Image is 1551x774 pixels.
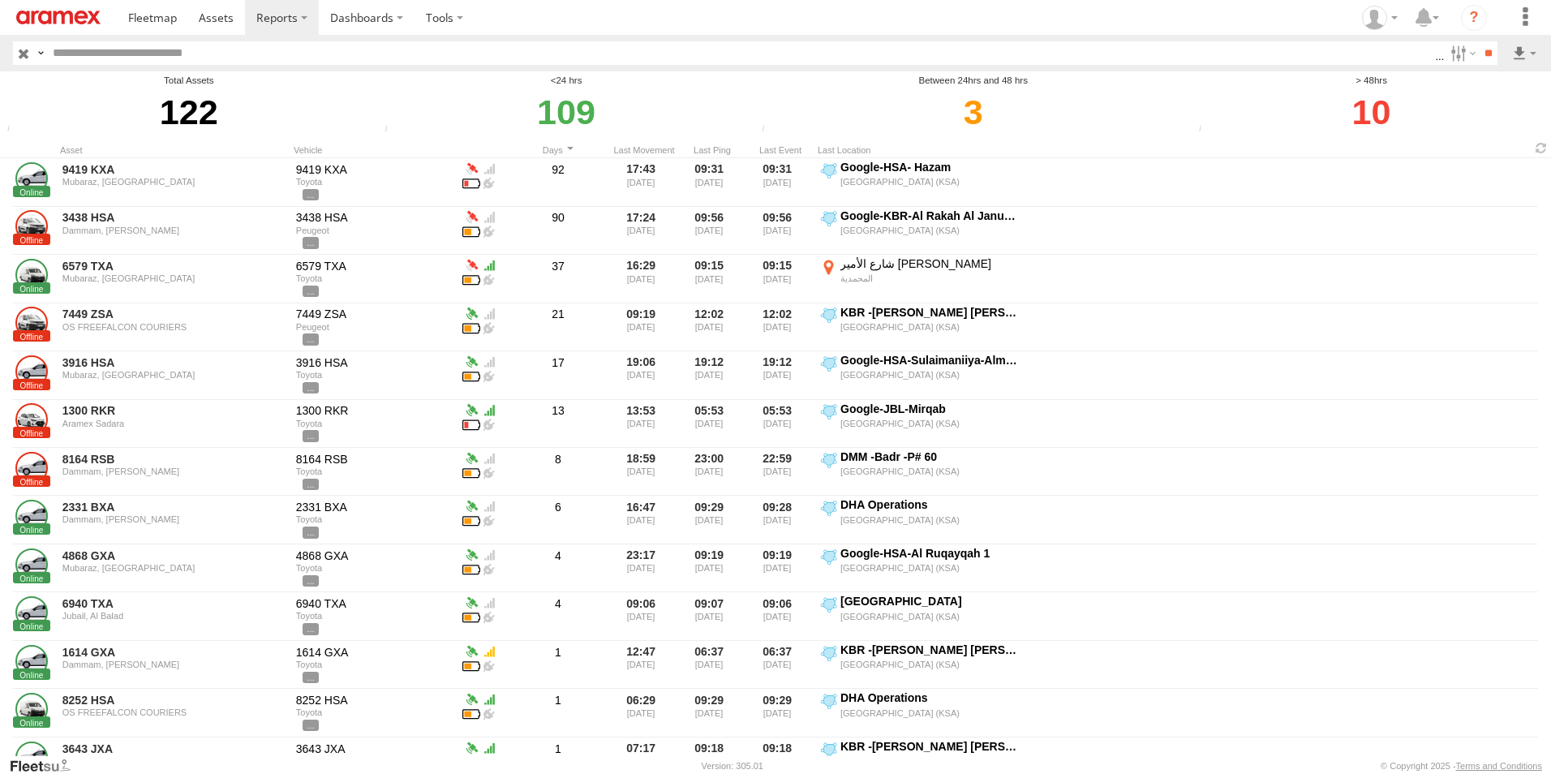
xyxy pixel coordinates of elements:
div: [GEOGRAPHIC_DATA] (KSA) [840,659,1018,670]
div: GSM Signal = 5 [480,739,498,754]
div: 09:19 [DATE] [613,305,675,350]
a: View Asset Details [15,355,48,388]
div: KBR -[PERSON_NAME] [PERSON_NAME],Qashla -P# 30 [840,305,1018,320]
span: Refresh [1532,140,1551,156]
div: 05:53 [DATE] [750,402,811,446]
a: View Asset Details [15,162,48,195]
div: 122 [2,88,376,136]
div: 09:06 [DATE] [613,594,675,639]
div: Mubaraz, [GEOGRAPHIC_DATA] [62,177,285,187]
div: Mubaraz, [GEOGRAPHIC_DATA] [62,370,285,380]
div: Battery Remaining: 4.02v [462,320,480,334]
div: 4 [509,546,607,591]
a: 1614 GXA [62,645,285,660]
div: [GEOGRAPHIC_DATA] [840,594,1018,608]
div: DMM -Badr -P# 60 [840,449,1018,464]
div: Battery Remaining: 4.03v [462,608,480,623]
div: Last Ping [681,144,743,156]
div: Dammam, [PERSON_NAME] [62,660,285,669]
a: 8252 HSA [62,693,285,707]
div: Click to Sort [613,144,675,156]
div: Aramex Sadara [62,419,285,428]
div: Google-HSA- Hazam [840,160,1018,174]
div: 09:31 [DATE] [750,160,811,204]
div: 05:53 [DATE] [681,402,743,446]
div: GSM Signal = 4 [480,546,498,561]
div: 3643 JXA [296,742,453,756]
div: [GEOGRAPHIC_DATA] (KSA) [840,176,1018,187]
a: 2331 BXA [62,500,285,514]
div: GSM Signal = 4 [480,449,498,464]
div: Dammam, [PERSON_NAME] [62,756,285,766]
div: 09:07 [DATE] [681,594,743,639]
div: 09:06 [DATE] [750,594,811,639]
span: View Vehicle Details to show all tags [303,286,319,297]
div: Toyota [296,273,453,283]
span: View Vehicle Details to show all tags [303,672,319,683]
div: 19:12 [DATE] [750,353,811,398]
div: 8252 HSA [296,693,453,707]
div: 23:17 [DATE] [613,546,675,591]
label: Click to View Event Location [818,690,1020,735]
div: [GEOGRAPHIC_DATA] (KSA) [840,611,1018,622]
div: GSM Signal = 4 [480,209,498,223]
div: 6 [509,497,607,542]
a: View Asset Details [15,548,48,581]
div: > 48hrs [1194,74,1549,88]
div: 2331 BXA [296,500,453,514]
div: Battery Remaining: 4.2v [462,754,480,768]
a: 6579 TXA [62,259,285,273]
div: 16:29 [DATE] [613,256,675,301]
div: Toyota [296,563,453,573]
div: Battery Remaining: 4.05v [462,368,480,382]
div: Click to filter last movement within 24 hours [380,88,753,136]
a: 3916 HSA [62,355,285,370]
div: 09:19 [DATE] [681,546,743,591]
a: View Asset Details [15,210,48,243]
div: Battery Remaining: 4.16v [462,464,480,479]
a: 6940 TXA [62,596,285,611]
div: Toyota [296,419,453,428]
div: Mubaraz, [GEOGRAPHIC_DATA] [62,273,285,283]
div: 1300 RKR [296,403,453,418]
label: Click to View Event Location [818,353,1020,398]
label: Click to View Event Location [818,305,1020,350]
div: GSM Signal = 4 [480,305,498,320]
div: 92 [509,160,607,204]
div: Number of devices that their last movement was greater than 48hrs [1194,124,1218,136]
a: 3438 HSA [62,210,285,225]
div: Battery Remaining: 4.05v [462,705,480,720]
img: aramex-logo.svg [16,11,101,24]
div: GSM Signal = 5 [480,402,498,416]
div: Toyota [296,707,453,717]
div: 7449 ZSA [296,307,453,321]
span: View Vehicle Details to show all tags [303,479,319,490]
div: Last Event [750,144,811,156]
label: Click to View Event Location [818,546,1020,591]
div: Battery Remaining: 4.01v [462,561,480,575]
div: Last Location [818,144,1020,156]
div: 1 [509,690,607,735]
div: 06:29 [DATE] [613,690,675,735]
label: Click to View Event Location [818,402,1020,446]
div: Battery Remaining: 3.8v [462,223,480,238]
div: Battery Remaining: 3.7v [462,416,480,431]
div: Battery Remaining: 0.19v [462,174,480,189]
a: 7449 ZSA [62,307,285,321]
a: View Asset Details [15,452,48,484]
a: View Asset Details [15,500,48,532]
div: 1614 GXA [296,645,453,660]
label: Click to View Event Location [818,256,1020,301]
div: 09:56 [DATE] [681,209,743,253]
div: GSM Signal = 5 [480,256,498,271]
label: Click to View Event Location [818,449,1020,494]
div: 17 [509,353,607,398]
div: شارع الأمير [PERSON_NAME] [840,256,1018,271]
div: Toyota [296,611,453,621]
div: Dammam, [PERSON_NAME] [62,514,285,524]
a: View Asset Details [15,259,48,291]
a: 1300 RKR [62,403,285,418]
span: View Vehicle Details to show all tags [303,623,319,634]
div: KBR -[PERSON_NAME] [PERSON_NAME],Qashla -P# 30 [840,739,1018,754]
span: View Vehicle Details to show all tags [303,720,319,731]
